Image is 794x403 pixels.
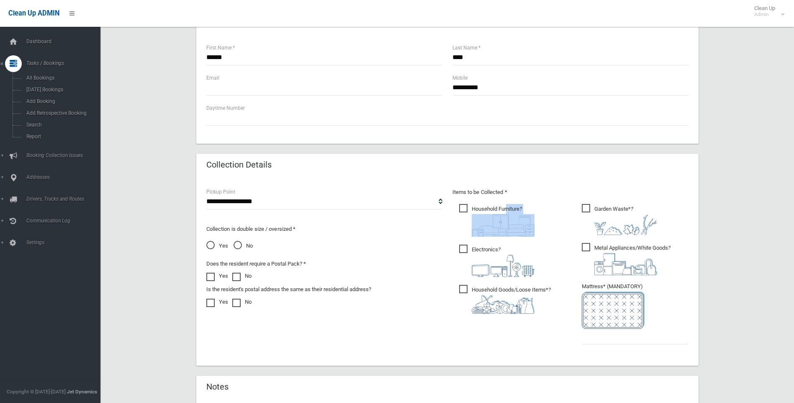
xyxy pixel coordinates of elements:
i: ? [594,245,671,275]
span: Household Furniture [459,204,534,237]
span: Yes [206,241,228,251]
header: Notes [196,379,239,395]
span: Add Retrospective Booking [24,110,100,116]
span: Booking Collection Issues [24,152,107,158]
label: No [232,297,252,307]
img: 394712a680b73dbc3d2a6a3a7ffe5a07.png [472,255,534,277]
span: Tasks / Bookings [24,60,107,66]
span: Dashboard [24,39,107,44]
span: No [234,241,253,251]
span: Communication Log [24,218,107,224]
span: All Bookings [24,75,100,81]
p: Collection is double size / oversized * [206,224,442,234]
span: Copyright © [DATE]-[DATE] [7,389,66,395]
i: ? [472,206,534,237]
label: Yes [206,297,228,307]
span: Mattress* (MANDATORY) [582,283,689,329]
span: Metal Appliances/White Goods [582,243,671,275]
label: Does the resident require a Postal Pack? * [206,259,306,269]
span: Settings [24,240,107,245]
label: No [232,271,252,281]
span: [DATE] Bookings [24,87,100,93]
span: Drivers, Trucks and Routes [24,196,107,202]
span: Clean Up [750,5,784,18]
header: Collection Details [196,157,282,173]
span: Search [24,122,100,128]
img: b13cc3517677393f34c0a387616ef184.png [472,295,534,314]
img: aa9efdbe659d29b613fca23ba79d85cb.png [472,214,534,237]
i: ? [594,206,657,235]
img: e7408bece873d2c1783593a074e5cb2f.png [582,292,645,329]
span: Garden Waste* [582,204,657,235]
span: Add Booking [24,98,100,104]
p: Items to be Collected * [452,187,689,197]
span: Household Goods/Loose Items* [459,285,551,314]
label: Is the resident's postal address the same as their residential address? [206,284,371,294]
img: 4fd8a5c772b2c999c83690221e5242e0.png [594,214,657,235]
i: ? [472,287,551,314]
strong: Jet Dynamics [67,389,97,395]
span: Addresses [24,174,107,180]
small: Admin [754,11,775,18]
span: Report [24,134,100,139]
i: ? [472,246,534,277]
span: Clean Up ADMIN [8,9,59,17]
img: 36c1b0289cb1767239cdd3de9e694f19.png [594,253,657,275]
span: Electronics [459,245,534,277]
label: Yes [206,271,228,281]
